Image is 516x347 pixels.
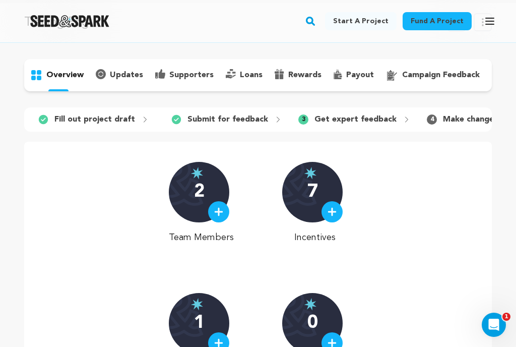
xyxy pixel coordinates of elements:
p: loans [240,69,263,81]
span: 1 [502,313,510,321]
button: rewards [269,67,328,83]
img: plus.svg [328,207,337,216]
p: Make changes [443,113,498,126]
p: payout [346,69,374,81]
a: Start a project [325,12,397,30]
p: 2 [194,182,205,202]
span: 4 [427,114,437,125]
p: 0 [307,313,318,333]
p: 1 [194,313,205,333]
a: Fund a project [403,12,472,30]
p: overview [46,69,84,81]
button: updates [90,67,149,83]
span: 3 [298,114,308,125]
img: Seed&Spark Logo Dark Mode [30,15,109,27]
p: Get expert feedback [314,113,397,126]
p: Fill out project draft [54,113,135,126]
p: campaign feedback [402,69,480,81]
p: Incentives [282,230,347,245]
button: supporters [149,67,220,83]
img: plus.svg [214,207,223,216]
a: Seed&Spark Homepage [30,15,109,27]
p: updates [110,69,143,81]
button: campaign feedback [380,67,486,83]
button: overview [24,67,90,83]
button: payout [328,67,380,83]
p: 7 [307,182,318,202]
button: loans [220,67,269,83]
iframe: Intercom live chat [482,313,506,337]
p: rewards [288,69,321,81]
p: Team Members [169,230,234,245]
p: supporters [169,69,214,81]
p: Submit for feedback [187,113,268,126]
